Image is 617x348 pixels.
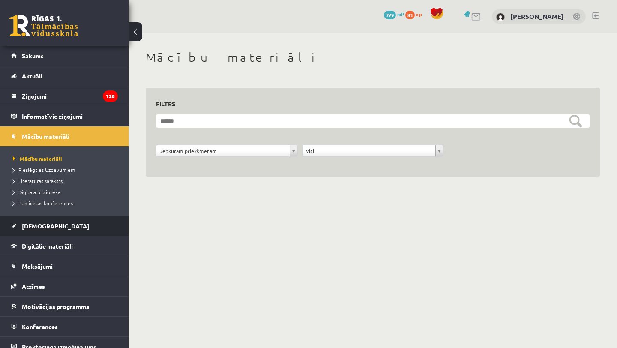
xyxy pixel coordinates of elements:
a: Digitālā bibliotēka [13,188,120,196]
span: Publicētas konferences [13,200,73,207]
span: Mācību materiāli [22,132,69,140]
a: Ziņojumi128 [11,86,118,106]
a: Mācību materiāli [11,126,118,146]
a: Maksājumi [11,256,118,276]
legend: Informatīvie ziņojumi [22,106,118,126]
a: Pieslēgties Uzdevumiem [13,166,120,174]
a: Atzīmes [11,276,118,296]
span: Visi [306,145,432,156]
span: [DEMOGRAPHIC_DATA] [22,222,89,230]
a: Mācību materiāli [13,155,120,162]
span: Digitālā bibliotēka [13,189,60,195]
span: Jebkuram priekšmetam [160,145,286,156]
span: Atzīmes [22,282,45,290]
legend: Ziņojumi [22,86,118,106]
a: Digitālie materiāli [11,236,118,256]
a: Jebkuram priekšmetam [156,145,297,156]
a: Motivācijas programma [11,297,118,316]
span: 729 [384,11,396,19]
h1: Mācību materiāli [146,50,600,65]
a: [PERSON_NAME] [510,12,564,21]
span: xp [416,11,422,18]
span: mP [397,11,404,18]
a: 729 mP [384,11,404,18]
a: Aktuāli [11,66,118,86]
span: Aktuāli [22,72,42,80]
span: Motivācijas programma [22,303,90,310]
span: Konferences [22,323,58,330]
span: Sākums [22,52,44,60]
span: Literatūras saraksts [13,177,63,184]
a: Rīgas 1. Tālmācības vidusskola [9,15,78,36]
span: Digitālie materiāli [22,242,73,250]
span: Pieslēgties Uzdevumiem [13,166,75,173]
img: Aleksandra Gviļova [496,13,505,21]
a: Visi [303,145,443,156]
span: Mācību materiāli [13,155,62,162]
a: Publicētas konferences [13,199,120,207]
span: 83 [405,11,415,19]
h3: Filtrs [156,98,579,110]
a: Konferences [11,317,118,336]
a: Sākums [11,46,118,66]
i: 128 [103,90,118,102]
legend: Maksājumi [22,256,118,276]
a: Informatīvie ziņojumi [11,106,118,126]
a: Literatūras saraksts [13,177,120,185]
a: 83 xp [405,11,426,18]
a: [DEMOGRAPHIC_DATA] [11,216,118,236]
